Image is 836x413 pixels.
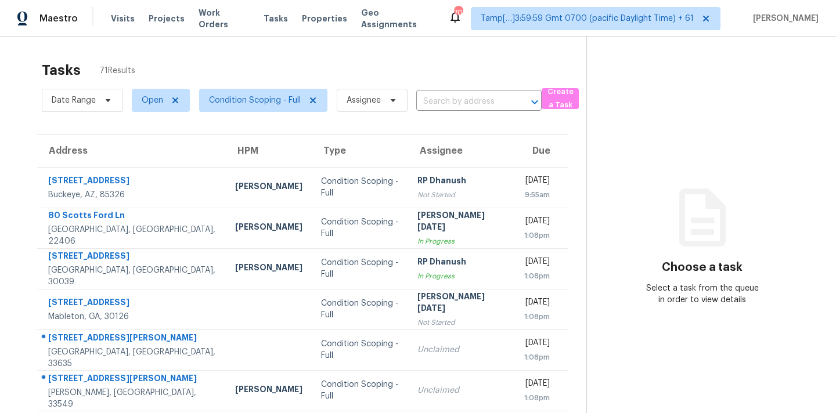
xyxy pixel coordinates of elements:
[111,13,135,24] span: Visits
[515,135,568,167] th: Due
[417,270,506,282] div: In Progress
[321,338,399,361] div: Condition Scoping - Full
[454,7,462,19] div: 709
[142,95,163,106] span: Open
[48,224,217,247] div: [GEOGRAPHIC_DATA], [GEOGRAPHIC_DATA], 22406
[417,385,506,396] div: Unclaimed
[321,379,399,402] div: Condition Scoping - Full
[417,344,506,356] div: Unclaimed
[524,296,550,311] div: [DATE]
[524,311,550,323] div: 1:08pm
[645,282,760,306] div: Select a task from the queue in order to view details
[417,291,506,317] div: [PERSON_NAME][DATE]
[662,262,743,273] h3: Choose a task
[321,176,399,199] div: Condition Scoping - Full
[48,175,217,189] div: [STREET_ADDRESS]
[48,250,217,265] div: [STREET_ADDRESS]
[48,346,217,369] div: [GEOGRAPHIC_DATA], [GEOGRAPHIC_DATA], 33635
[417,236,506,247] div: In Progress
[312,135,409,167] th: Type
[524,352,550,363] div: 1:08pm
[481,13,694,24] span: Tamp[…]3:59:59 Gmt 0700 (pacific Daylight Time) + 61
[527,94,543,110] button: Open
[321,298,399,321] div: Condition Scoping - Full
[547,85,573,112] span: Create a Task
[52,95,96,106] span: Date Range
[524,270,550,282] div: 1:08pm
[226,135,312,167] th: HPM
[416,93,509,111] input: Search by address
[235,383,302,398] div: [PERSON_NAME]
[42,64,81,76] h2: Tasks
[524,175,550,189] div: [DATE]
[347,95,381,106] span: Assignee
[524,230,550,241] div: 1:08pm
[321,216,399,240] div: Condition Scoping - Full
[524,189,550,201] div: 9:55am
[408,135,515,167] th: Assignee
[524,215,550,230] div: [DATE]
[235,262,302,276] div: [PERSON_NAME]
[48,387,217,410] div: [PERSON_NAME], [GEOGRAPHIC_DATA], 33549
[524,337,550,352] div: [DATE]
[99,65,135,77] span: 71 Results
[264,15,288,23] span: Tasks
[48,265,217,288] div: [GEOGRAPHIC_DATA], [GEOGRAPHIC_DATA], 30039
[417,256,506,270] div: RP Dhanush
[417,209,506,236] div: [PERSON_NAME][DATE]
[48,209,217,224] div: 80 Scotts Ford Ln
[524,392,550,404] div: 1:08pm
[748,13,819,24] span: [PERSON_NAME]
[302,13,347,24] span: Properties
[37,135,226,167] th: Address
[524,256,550,270] div: [DATE]
[417,189,506,201] div: Not Started
[48,189,217,201] div: Buckeye, AZ, 85326
[321,257,399,280] div: Condition Scoping - Full
[235,221,302,236] div: [PERSON_NAME]
[149,13,185,24] span: Projects
[209,95,301,106] span: Condition Scoping - Full
[235,180,302,195] div: [PERSON_NAME]
[417,175,506,189] div: RP Dhanush
[48,332,217,346] div: [STREET_ADDRESS][PERSON_NAME]
[39,13,78,24] span: Maestro
[48,372,217,387] div: [STREET_ADDRESS][PERSON_NAME]
[417,317,506,328] div: Not Started
[48,296,217,311] div: [STREET_ADDRESS]
[48,311,217,323] div: Mableton, GA, 30126
[524,378,550,392] div: [DATE]
[199,7,250,30] span: Work Orders
[361,7,434,30] span: Geo Assignments
[542,88,579,109] button: Create a Task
